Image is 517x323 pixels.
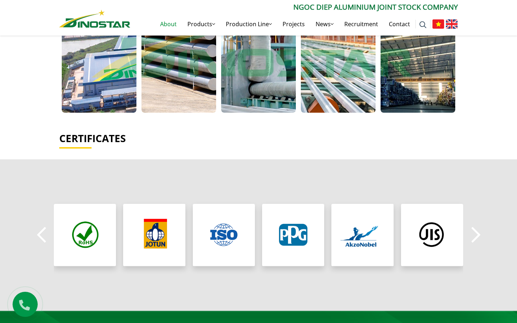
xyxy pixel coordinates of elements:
[469,223,483,248] button: Next slide
[331,204,393,266] div: 5 / 8
[182,13,220,36] a: Products
[339,13,383,36] a: Recruitment
[59,10,130,28] img: Nhôm Dinostar
[262,204,324,266] div: 4 / 8
[123,204,185,266] div: 2 / 8
[310,13,339,36] a: News
[59,132,458,145] h2: CERTIFICATES
[432,19,444,29] img: Tiếng Việt
[155,13,182,36] a: About
[401,204,463,266] div: 6 / 8
[383,13,415,36] a: Contact
[220,13,277,36] a: Production Line
[54,204,116,266] div: 1 / 8
[446,19,458,29] img: English
[130,2,458,13] p: Ngoc Diep Aluminium Joint Stock Company
[34,223,48,248] button: Previous slide
[277,13,310,36] a: Projects
[419,21,427,28] img: search
[193,204,255,266] div: 3 / 8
